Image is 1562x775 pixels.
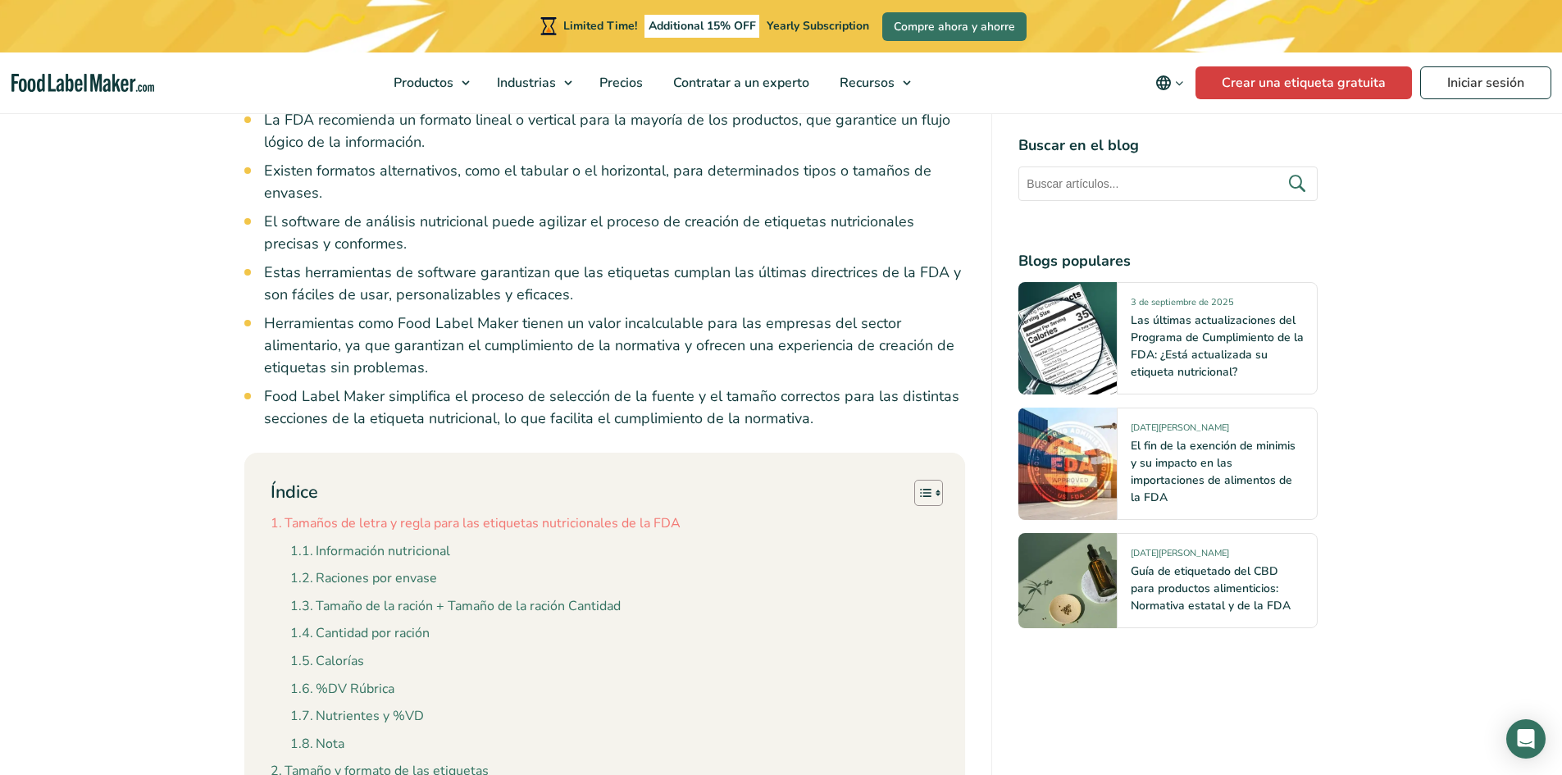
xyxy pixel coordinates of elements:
span: Yearly Subscription [767,18,869,34]
input: Buscar artículos... [1018,166,1318,201]
span: Contratar a un experto [668,74,811,92]
span: Productos [389,74,455,92]
a: El fin de la exención de minimis y su impacto en las importaciones de alimentos de la FDA [1131,438,1296,505]
span: Industrias [492,74,558,92]
span: Additional 15% OFF [644,15,760,38]
a: Información nutricional [290,541,450,563]
a: Iniciar sesión [1420,66,1551,99]
div: Open Intercom Messenger [1506,719,1546,759]
span: 3 de septiembre de 2025 [1131,296,1234,315]
a: Las últimas actualizaciones del Programa de Cumplimiento de la FDA: ¿Está actualizada su etiqueta... [1131,312,1304,380]
a: Cantidad por ración [290,623,430,645]
a: Tamaños de letra y regla para las etiquetas nutricionales de la FDA [271,513,681,535]
a: Industrias [482,52,581,113]
a: Food Label Maker homepage [11,74,154,93]
h4: Buscar en el blog [1018,134,1318,157]
a: Productos [379,52,478,113]
a: %DV Rúbrica [290,679,394,700]
a: Nota [290,734,344,755]
a: Compre ahora y ahorre [882,12,1027,41]
a: Toggle Table of Content [902,479,939,507]
li: Herramientas como Food Label Maker tienen un valor incalculable para las empresas del sector alim... [264,312,966,379]
span: [DATE][PERSON_NAME] [1131,422,1229,440]
a: Raciones por envase [290,568,437,590]
li: Existen formatos alternativos, como el tabular o el horizontal, para determinados tipos o tamaños... [264,160,966,204]
span: Precios [594,74,644,92]
a: Precios [585,52,654,113]
span: Recursos [835,74,896,92]
li: El software de análisis nutricional puede agilizar el proceso de creación de etiquetas nutriciona... [264,211,966,255]
p: Índice [271,480,318,505]
button: Change language [1144,66,1195,99]
a: Recursos [825,52,919,113]
a: Contratar a un experto [658,52,821,113]
a: Calorías [290,651,364,672]
span: [DATE][PERSON_NAME] [1131,547,1229,566]
a: Guía de etiquetado del CBD para productos alimenticios: Normativa estatal y de la FDA [1131,563,1291,613]
li: Estas herramientas de software garantizan que las etiquetas cumplan las últimas directrices de la... [264,262,966,306]
span: Limited Time! [563,18,637,34]
li: La FDA recomienda un formato lineal o vertical para la mayoría de los productos, que garantice un... [264,109,966,153]
a: Crear una etiqueta gratuita [1195,66,1412,99]
h4: Blogs populares [1018,250,1318,272]
li: Food Label Maker simplifica el proceso de selección de la fuente y el tamaño correctos para las d... [264,385,966,430]
a: Nutrientes y %VD [290,706,424,727]
a: Tamaño de la ración + Tamaño de la ración Cantidad [290,596,621,618]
